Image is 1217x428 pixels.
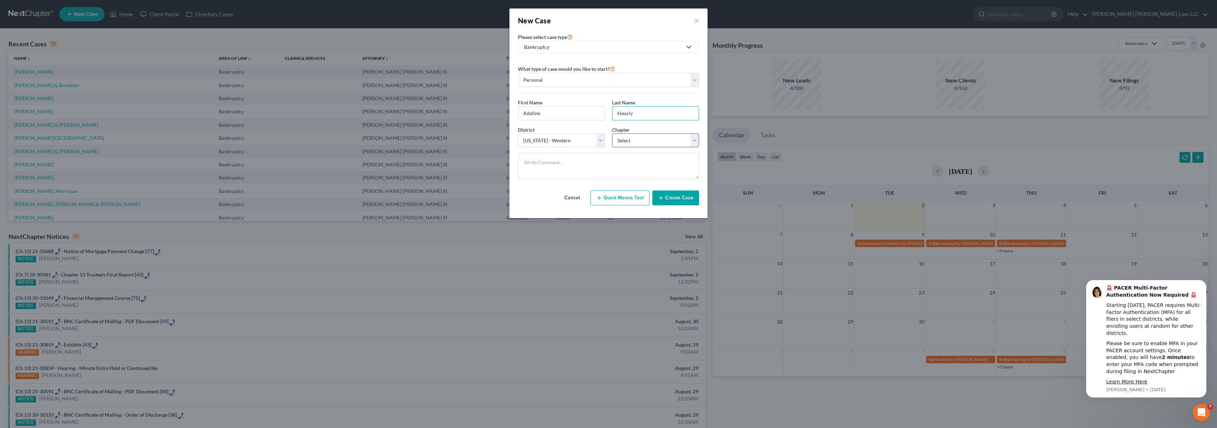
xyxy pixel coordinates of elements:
[1193,404,1210,421] iframe: Intercom live chat
[1207,404,1213,410] span: 7
[524,44,682,51] div: Bankruptcy
[612,99,635,105] span: Last Name
[590,190,650,205] button: Quick Means Test
[518,16,551,25] strong: New Case
[1075,274,1217,402] iframe: Intercom notifications message
[652,190,699,205] button: Create Case
[518,127,535,133] span: District
[518,64,615,73] label: What type of case would you like to start?
[518,99,542,105] span: First Name
[612,107,699,120] input: Enter Last Name
[612,127,630,133] span: Chapter
[556,191,588,205] button: Cancel
[694,16,699,25] button: ×
[518,107,605,120] input: Enter First Name
[518,34,567,40] span: Please select case type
